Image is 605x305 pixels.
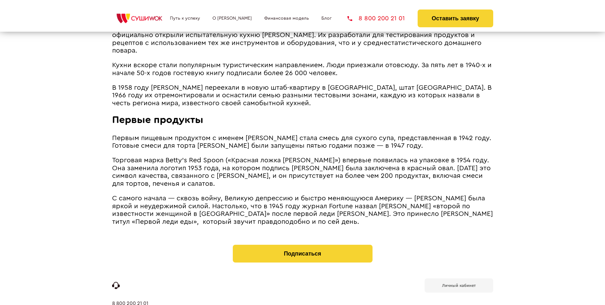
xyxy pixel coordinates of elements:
button: Подписаться [233,245,373,263]
a: Финансовая модель [264,16,309,21]
span: Первым пищевым продуктом с именем [PERSON_NAME] стала смесь для сухого супа, представленная в 194... [112,135,491,149]
span: Торговая марка Betty's Red Spoon («Красная ложка [PERSON_NAME]») впервые появилась на упаковке в ... [112,157,491,187]
a: Блог [321,16,332,21]
span: В 1958 году [PERSON_NAME] переехали в новую штаб-квартиру в [GEOGRAPHIC_DATA], штат [GEOGRAPHIC_D... [112,84,492,107]
a: 8 800 200 21 01 [347,15,405,22]
a: Путь к успеху [170,16,200,21]
span: 8 800 200 21 01 [359,15,405,22]
b: Личный кабинет [442,283,476,288]
a: Личный кабинет [425,278,493,293]
a: О [PERSON_NAME] [212,16,252,21]
button: Оставить заявку [418,10,493,27]
span: С самого начала ― сквозь войну, Великую депрессию и быстро меняющуюся Америку ― [PERSON_NAME] был... [112,195,493,225]
span: Первые продукты [112,115,203,125]
span: Кухни вскоре стали популярным туристическим направлением. Люди приезжали отовсюду. За пять лет в ... [112,62,492,76]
